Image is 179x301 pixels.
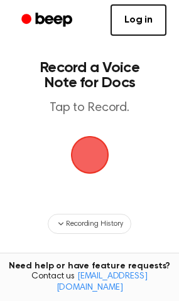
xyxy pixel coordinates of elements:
button: Recording History [48,214,131,234]
p: Tap to Record. [23,100,156,116]
span: Contact us [8,272,171,293]
button: Beep Logo [71,136,109,174]
span: Recording History [66,218,122,230]
a: Beep [13,8,84,33]
h1: Record a Voice Note for Docs [23,60,156,90]
a: [EMAIL_ADDRESS][DOMAIN_NAME] [57,272,148,292]
a: Log in [111,4,166,36]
